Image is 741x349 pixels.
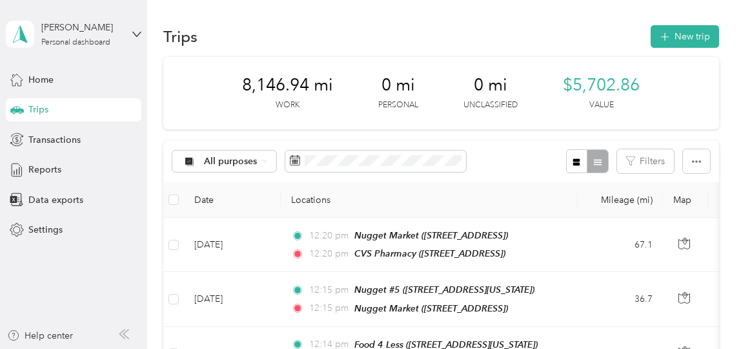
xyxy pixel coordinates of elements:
[354,248,505,259] span: CVS Pharmacy ([STREET_ADDRESS])
[204,157,258,166] span: All purposes
[28,73,54,87] span: Home
[184,218,281,272] td: [DATE]
[381,75,415,96] span: 0 mi
[309,247,349,261] span: 12:20 pm
[309,301,349,315] span: 12:15 pm
[41,39,110,47] div: Personal dashboard
[281,182,578,218] th: Locations
[663,182,708,218] th: Map
[578,272,663,326] td: 36.7
[309,229,349,243] span: 12:20 pm
[28,133,81,147] span: Transactions
[184,182,281,218] th: Date
[474,75,507,96] span: 0 mi
[563,75,640,96] span: $5,702.86
[354,230,508,240] span: Nugget Market ([STREET_ADDRESS])
[589,100,614,111] p: Value
[354,284,534,295] span: Nugget #5 ([STREET_ADDRESS][US_STATE])
[41,21,122,34] div: [PERSON_NAME]
[242,75,333,96] span: 8,146.94 mi
[463,100,518,111] p: Unclassified
[28,103,48,116] span: Trips
[276,100,299,111] p: Work
[28,223,63,237] span: Settings
[163,30,198,43] h1: Trips
[669,277,741,349] iframe: Everlance-gr Chat Button Frame
[578,218,663,272] td: 67.1
[617,149,674,173] button: Filters
[378,100,418,111] p: Personal
[7,329,73,343] button: Help center
[28,193,83,207] span: Data exports
[651,25,719,48] button: New trip
[28,163,61,176] span: Reports
[578,182,663,218] th: Mileage (mi)
[184,272,281,326] td: [DATE]
[309,283,349,297] span: 12:15 pm
[354,303,508,313] span: Nugget Market ([STREET_ADDRESS])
